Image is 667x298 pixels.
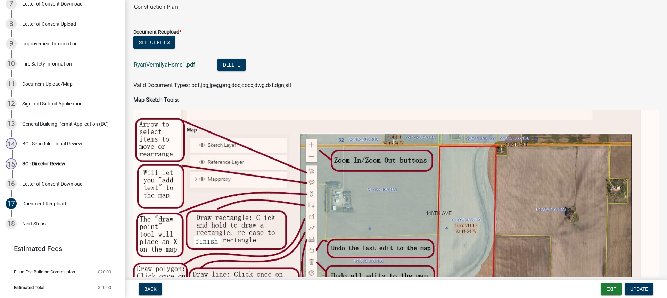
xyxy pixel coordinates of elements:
strong: Map Sketch Tools: [133,96,179,103]
span: Estimated Total [14,285,44,290]
a: Estimated Fees [6,242,114,256]
button: Select files [133,36,175,49]
div: 17 [6,198,17,209]
div: 15 [6,158,17,169]
div: Document Upload/Map [22,82,73,86]
span: Update [630,286,648,292]
span: $20.00 [98,285,111,290]
div: Letter of Consent Download [22,181,83,186]
button: Delete [217,59,246,71]
div: 11 [6,78,17,90]
div: 18 [6,218,17,229]
label: Document Reupload [133,30,181,35]
div: 9 [6,38,17,49]
wm-modal-confirm: Delete Document [217,62,246,69]
div: 10 [6,58,17,69]
span: Filing Fee Building Commission [14,270,75,274]
div: 13 [6,118,17,129]
div: 12 [6,98,17,109]
div: Sign and Submit Application [22,101,83,106]
button: Back [139,283,162,295]
div: Document Reupload [22,201,66,206]
div: BC - Scheduler Initial Review [22,141,82,146]
div: Fire Safety Information [22,61,72,66]
div: Letter of Consent Upload [22,22,76,26]
button: Update [625,283,653,295]
div: Letter of Consent Download [22,1,83,6]
div: BC - Director Review [22,161,65,166]
div: 14 [6,138,17,149]
div: General Building Permit Application (BC) [22,121,109,126]
span: $20.00 [98,270,111,274]
button: Exit [601,283,622,295]
div: Improvement Information [22,41,78,46]
a: RyanVermilyaHome1.pdf [134,61,195,68]
div: 8 [6,18,17,29]
span: Valid Document Types: pdf,jpg,jpeg,png,doc,docx,dwg,dxf,dgn,stl [133,82,291,88]
span: Back [144,286,157,292]
div: 16 [6,178,17,189]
